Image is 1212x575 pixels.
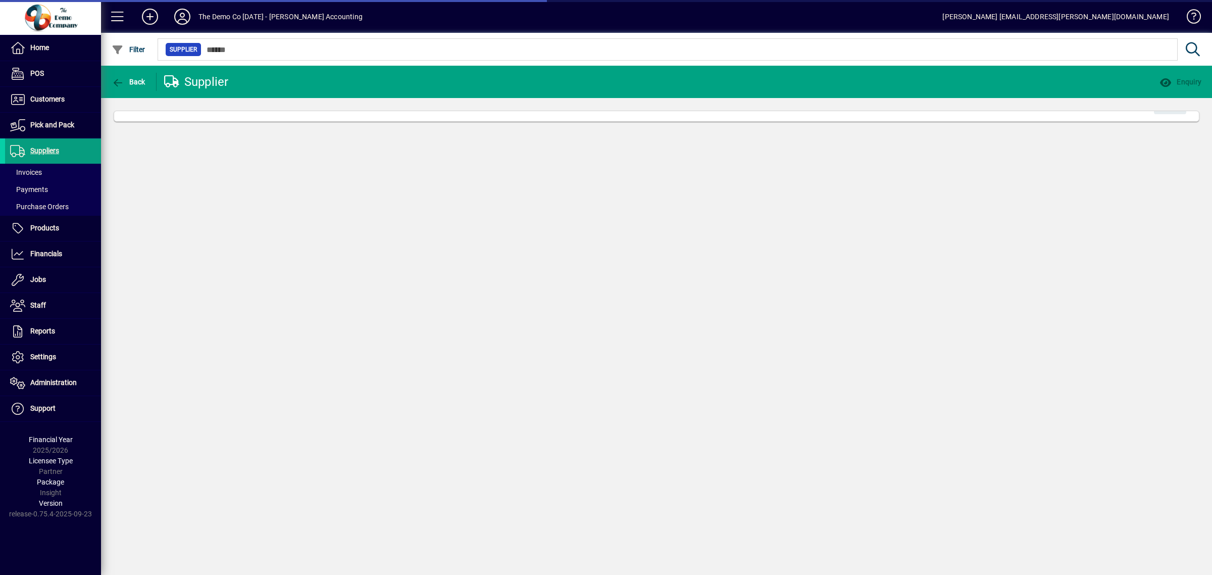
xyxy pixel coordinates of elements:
span: Supplier [170,44,197,55]
a: Knowledge Base [1179,2,1199,35]
span: Home [30,43,49,52]
span: Back [112,78,145,86]
span: Financials [30,250,62,258]
a: Products [5,216,101,241]
span: Licensee Type [29,457,73,465]
span: Invoices [10,168,42,176]
a: Financials [5,242,101,267]
span: Administration [30,378,77,387]
div: Supplier [164,74,229,90]
a: POS [5,61,101,86]
span: Jobs [30,275,46,283]
span: Reports [30,327,55,335]
a: Jobs [5,267,101,293]
app-page-header-button: Back [101,73,157,91]
a: Staff [5,293,101,318]
a: Reports [5,319,101,344]
span: Purchase Orders [10,203,69,211]
span: Pick and Pack [30,121,74,129]
a: Invoices [5,164,101,181]
a: Home [5,35,101,61]
button: Back [109,73,148,91]
span: Settings [30,353,56,361]
a: Purchase Orders [5,198,101,215]
button: Add [134,8,166,26]
a: Settings [5,345,101,370]
span: Support [30,404,56,412]
button: Filter [109,40,148,59]
span: Payments [10,185,48,194]
a: Support [5,396,101,421]
span: Staff [30,301,46,309]
div: The Demo Co [DATE] - [PERSON_NAME] Accounting [198,9,363,25]
a: Customers [5,87,101,112]
span: Package [37,478,64,486]
span: Financial Year [29,436,73,444]
a: Pick and Pack [5,113,101,138]
span: POS [30,69,44,77]
span: Version [39,499,63,507]
button: Edit [1154,96,1186,114]
a: Administration [5,370,101,396]
div: [PERSON_NAME] [EMAIL_ADDRESS][PERSON_NAME][DOMAIN_NAME] [942,9,1169,25]
span: Products [30,224,59,232]
span: Filter [112,45,145,54]
span: Suppliers [30,147,59,155]
span: Customers [30,95,65,103]
button: Profile [166,8,198,26]
a: Payments [5,181,101,198]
